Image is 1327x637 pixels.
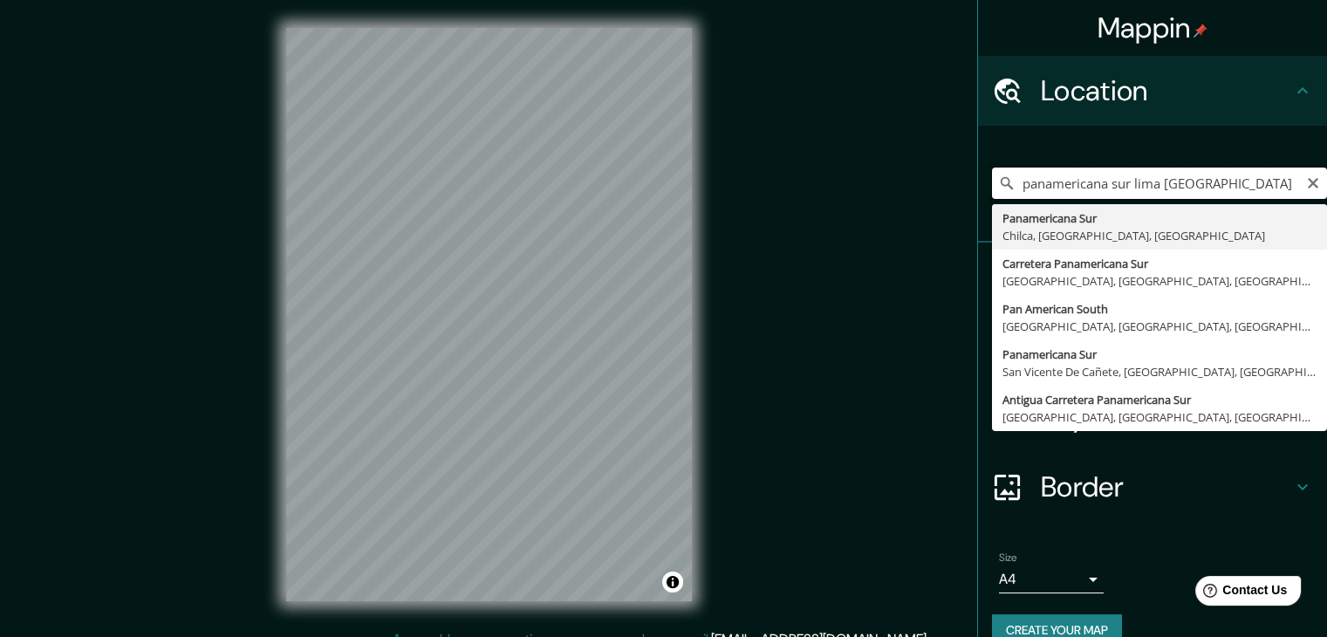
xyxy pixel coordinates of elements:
[1041,73,1292,108] h4: Location
[1041,400,1292,435] h4: Layout
[1002,408,1317,426] div: [GEOGRAPHIC_DATA], [GEOGRAPHIC_DATA], [GEOGRAPHIC_DATA]
[978,382,1327,452] div: Layout
[978,452,1327,522] div: Border
[1002,272,1317,290] div: [GEOGRAPHIC_DATA], [GEOGRAPHIC_DATA], [GEOGRAPHIC_DATA]
[978,243,1327,312] div: Pins
[1002,318,1317,335] div: [GEOGRAPHIC_DATA], [GEOGRAPHIC_DATA], [GEOGRAPHIC_DATA]
[978,312,1327,382] div: Style
[1002,391,1317,408] div: Antigua Carretera Panamericana Sur
[1098,10,1208,45] h4: Mappin
[999,565,1104,593] div: A4
[1002,227,1317,244] div: Chilca, [GEOGRAPHIC_DATA], [GEOGRAPHIC_DATA]
[1002,209,1317,227] div: Panamericana Sur
[662,572,683,592] button: Toggle attribution
[999,551,1017,565] label: Size
[1002,255,1317,272] div: Carretera Panamericana Sur
[1002,363,1317,380] div: San Vicente De Cañete, [GEOGRAPHIC_DATA], [GEOGRAPHIC_DATA]
[1041,469,1292,504] h4: Border
[992,168,1327,199] input: Pick your city or area
[286,28,692,601] canvas: Map
[1306,174,1320,190] button: Clear
[978,56,1327,126] div: Location
[1002,300,1317,318] div: Pan American South
[1194,24,1207,38] img: pin-icon.png
[1172,569,1308,618] iframe: Help widget launcher
[1002,346,1317,363] div: Panamericana Sur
